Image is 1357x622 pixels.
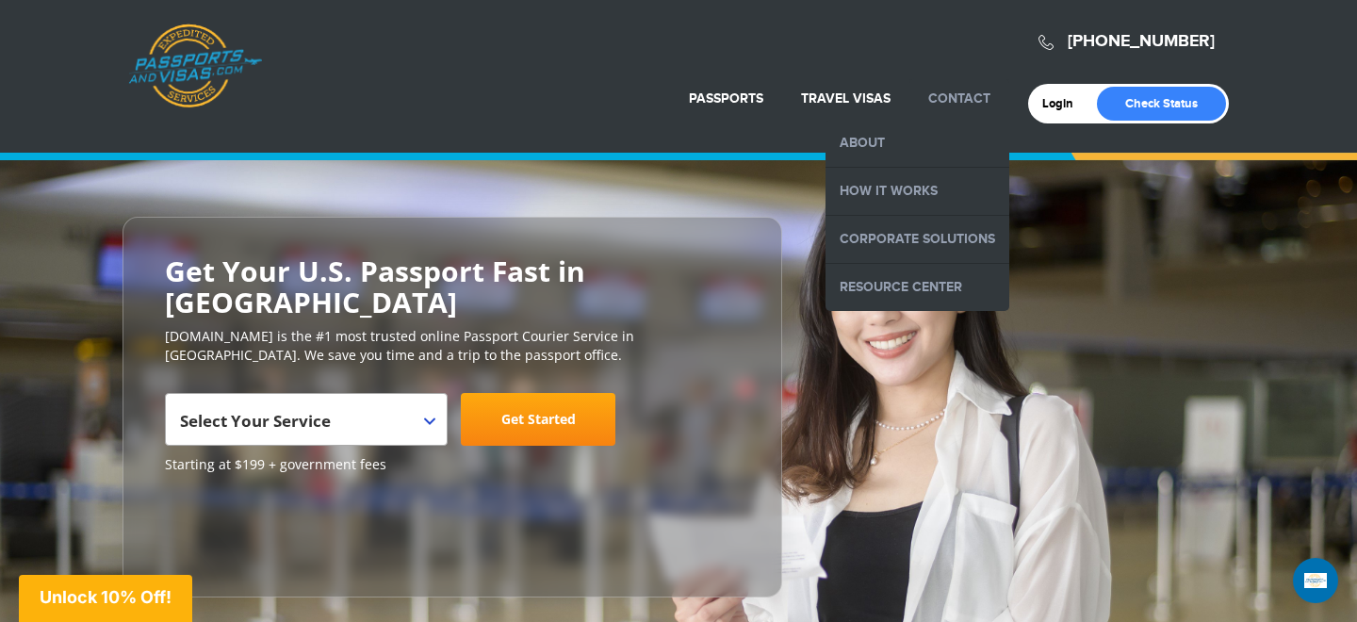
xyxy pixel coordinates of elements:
[180,401,428,453] span: Select Your Service
[165,393,448,446] span: Select Your Service
[1042,96,1087,111] a: Login
[19,575,192,622] div: Unlock 10% Off!
[1068,31,1215,52] a: [PHONE_NUMBER]
[165,255,740,318] h2: Get Your U.S. Passport Fast in [GEOGRAPHIC_DATA]
[180,410,331,432] span: Select Your Service
[826,120,1009,167] a: About
[1097,87,1226,121] a: Check Status
[928,90,990,106] a: Contact
[1293,558,1338,603] div: Open Intercom Messenger
[801,90,891,106] a: Travel Visas
[40,587,172,607] span: Unlock 10% Off!
[165,483,306,578] iframe: Customer reviews powered by Trustpilot
[128,24,262,108] a: Passports & [DOMAIN_NAME]
[165,455,740,474] span: Starting at $199 + government fees
[826,216,1009,263] a: Corporate Solutions
[826,168,1009,215] a: How it Works
[461,393,615,446] a: Get Started
[165,327,740,365] p: [DOMAIN_NAME] is the #1 most trusted online Passport Courier Service in [GEOGRAPHIC_DATA]. We sav...
[826,264,1009,311] a: Resource Center
[689,90,763,106] a: Passports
